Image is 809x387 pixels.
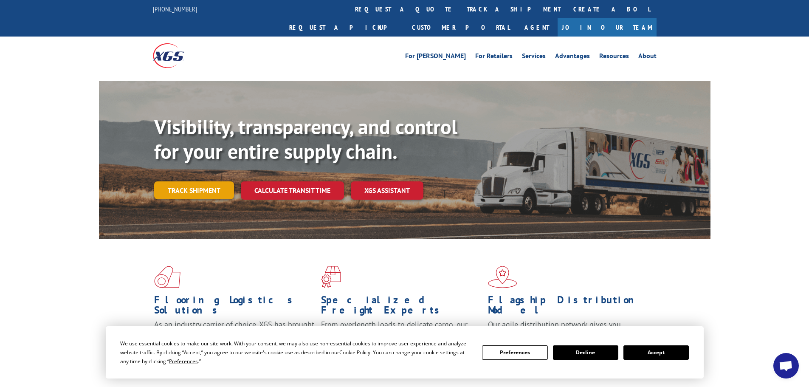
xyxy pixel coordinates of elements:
b: Visibility, transparency, and control for your entire supply chain. [154,113,457,164]
span: As an industry carrier of choice, XGS has brought innovation and dedication to flooring logistics... [154,319,314,350]
img: xgs-icon-flagship-distribution-model-red [488,266,517,288]
a: Agent [516,18,558,37]
a: Services [522,53,546,62]
h1: Flooring Logistics Solutions [154,295,315,319]
div: Open chat [773,353,799,379]
a: For Retailers [475,53,513,62]
img: xgs-icon-total-supply-chain-intelligence-red [154,266,180,288]
h1: Flagship Distribution Model [488,295,648,319]
a: Join Our Team [558,18,657,37]
a: Calculate transit time [241,181,344,200]
div: We use essential cookies to make our site work. With your consent, we may also use non-essential ... [120,339,472,366]
button: Preferences [482,345,547,360]
a: Request a pickup [283,18,406,37]
img: xgs-icon-focused-on-flooring-red [321,266,341,288]
a: Track shipment [154,181,234,199]
a: XGS ASSISTANT [351,181,423,200]
a: Resources [599,53,629,62]
h1: Specialized Freight Experts [321,295,482,319]
span: Preferences [169,358,198,365]
a: About [638,53,657,62]
span: Our agile distribution network gives you nationwide inventory management on demand. [488,319,644,339]
p: From overlength loads to delicate cargo, our experienced staff knows the best way to move your fr... [321,319,482,357]
a: [PHONE_NUMBER] [153,5,197,13]
button: Decline [553,345,618,360]
a: Advantages [555,53,590,62]
button: Accept [623,345,689,360]
span: Cookie Policy [339,349,370,356]
a: Customer Portal [406,18,516,37]
div: Cookie Consent Prompt [106,326,704,379]
a: For [PERSON_NAME] [405,53,466,62]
